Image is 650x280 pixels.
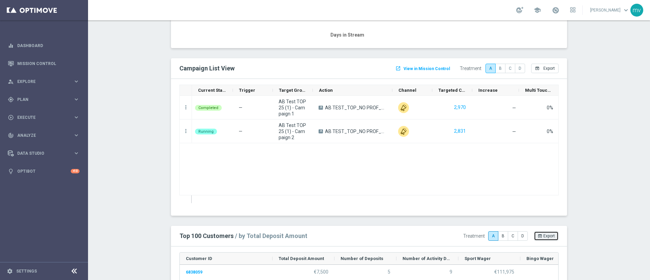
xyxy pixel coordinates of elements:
div: Plan [8,96,73,103]
button: more_vert [183,104,189,110]
span: AB Test TOP 25 (1) - Campaign 2 [279,122,307,141]
span: AB Test TOP 25 (1) - Campaign 1 [279,99,307,117]
span: keyboard_arrow_down [622,6,630,14]
span: Data Studio [17,151,73,155]
label: D [515,64,525,73]
span: — [512,105,516,111]
span: Running [198,129,214,134]
span: Action [319,88,333,93]
span: — [512,129,516,134]
span: Trigger [239,88,255,93]
i: equalizer [8,43,14,49]
img: Other [398,102,409,113]
span: — [239,129,242,134]
i: gps_fixed [8,96,14,103]
span: Increase [478,88,498,93]
button: play_circle_outline Execute keyboard_arrow_right [7,115,80,120]
button: Data Studio keyboard_arrow_right [7,151,80,156]
span: Target Group [279,88,307,93]
i: launch [395,66,401,71]
div: Treatment [460,65,481,71]
img: Other [398,126,409,137]
span: Plan [17,98,73,102]
a: Optibot [17,162,71,180]
span: Channel [398,88,416,93]
label: B [495,64,505,73]
i: keyboard_arrow_right [73,78,80,85]
colored-tag: Running [195,128,217,134]
span: Campaign List View [179,65,235,72]
span: Export [543,234,555,238]
button: equalizer Dashboard [7,43,80,48]
span: Export [543,66,555,71]
a: Settings [16,269,37,273]
span: Execute [17,115,73,120]
span: Multi Touch Attribution [525,88,553,93]
button: gps_fixed Plan keyboard_arrow_right [7,97,80,102]
span: Explore [17,80,73,84]
a: Mission Control [17,55,80,72]
div: Explore [8,79,73,85]
span: school [534,6,541,14]
i: keyboard_arrow_right [73,114,80,121]
i: lightbulb [8,168,14,174]
button: 2,970 [453,103,467,112]
button: C [508,231,518,241]
div: Analyze [8,132,73,138]
div: +10 [71,169,80,173]
a: Dashboard [17,37,80,55]
button: person_search Explore keyboard_arrow_right [7,79,80,84]
span: Top 100 Customers [179,232,234,239]
div: 0% [547,105,553,111]
i: open_in_browser [538,234,542,238]
div: Dashboard [8,37,80,55]
i: track_changes [8,132,14,138]
span: Completed [198,106,218,110]
div: Execute [8,114,73,121]
span: / by Total Deposit Amount [235,232,307,239]
i: person_search [8,79,14,85]
span: Sport Wager [464,256,491,261]
button: 2,831 [453,127,467,135]
button: D [518,231,528,241]
p: Treatment [463,233,485,239]
button: Mission Control [7,61,80,66]
i: open_in_browser [535,66,540,71]
a: 6838059 [186,270,202,275]
div: Data Studio [8,150,73,156]
span: A [319,106,323,110]
colored-tag: Completed [195,104,222,111]
button: B [498,231,508,241]
span: Targeted Customers [438,88,466,93]
div: 0% [547,128,553,134]
div: mv [630,4,643,17]
span: Bingo Wager [526,256,554,261]
div: Optibot [8,162,80,180]
button: track_changes Analyze keyboard_arrow_right [7,133,80,138]
span: AB TEST_TOP_NO PROF_dep el 25€ [325,105,387,111]
button: open_in_browser Export [531,64,559,73]
span: Customer ID [186,256,212,261]
span: AB TEST_TOP_NO PROF_dep el 25€ [325,128,387,134]
i: keyboard_arrow_right [73,150,80,156]
i: play_circle_outline [8,114,14,121]
button: launch View in Mission Control [394,64,451,73]
button: lightbulb Optibot +10 [7,169,80,174]
span: Number of Activity Days [403,256,452,261]
i: settings [7,268,13,274]
i: keyboard_arrow_right [73,96,80,103]
span: Current Status [198,88,227,93]
button: more_vert [183,128,189,134]
span: View in Mission Control [404,66,450,71]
